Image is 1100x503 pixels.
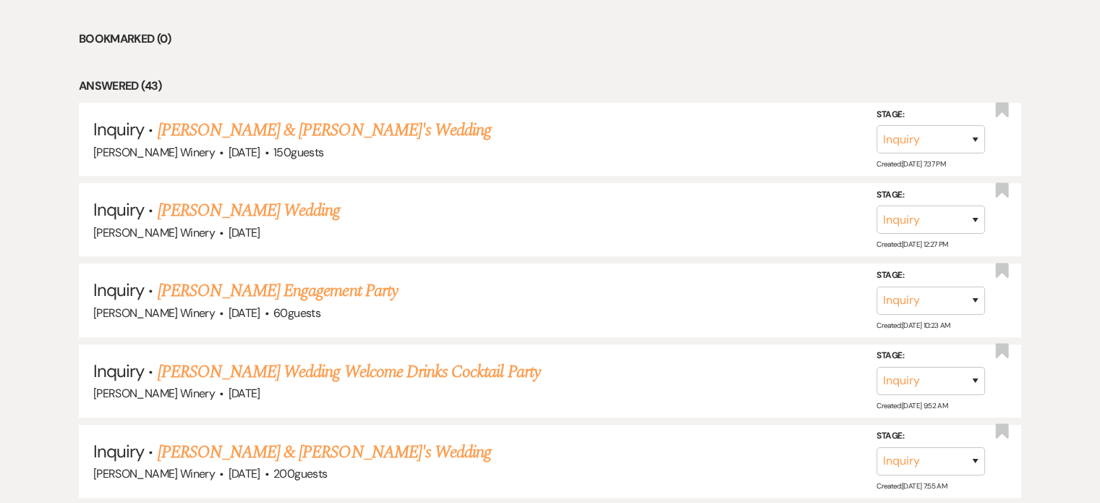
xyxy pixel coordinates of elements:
span: [DATE] [229,466,260,481]
span: [DATE] [229,145,260,160]
label: Stage: [877,428,985,444]
span: Created: [DATE] 7:37 PM [877,159,945,169]
li: Bookmarked (0) [79,30,1021,48]
span: Inquiry [93,198,144,221]
span: Inquiry [93,440,144,462]
span: Created: [DATE] 7:55 AM [877,481,947,491]
span: 60 guests [273,305,320,321]
li: Answered (43) [79,77,1021,96]
label: Stage: [877,107,985,123]
label: Stage: [877,268,985,284]
span: Inquiry [93,360,144,382]
label: Stage: [877,187,985,203]
span: [DATE] [229,225,260,240]
span: [DATE] [229,386,260,401]
a: [PERSON_NAME] Engagement Party [158,278,398,304]
span: [PERSON_NAME] Winery [93,225,215,240]
span: [PERSON_NAME] Winery [93,305,215,321]
label: Stage: [877,348,985,364]
span: Created: [DATE] 10:23 AM [877,320,950,329]
a: [PERSON_NAME] Wedding [158,198,341,224]
span: 200 guests [273,466,327,481]
span: Created: [DATE] 12:27 PM [877,240,947,249]
span: Created: [DATE] 9:52 AM [877,401,947,410]
span: [PERSON_NAME] Winery [93,466,215,481]
span: [PERSON_NAME] Winery [93,386,215,401]
span: [DATE] [229,305,260,321]
a: [PERSON_NAME] Wedding Welcome Drinks Cocktail Party [158,359,540,385]
span: 150 guests [273,145,323,160]
span: Inquiry [93,118,144,140]
span: Inquiry [93,279,144,301]
a: [PERSON_NAME] & [PERSON_NAME]'s Wedding [158,117,492,143]
a: [PERSON_NAME] & [PERSON_NAME]'s Wedding [158,439,492,465]
span: [PERSON_NAME] Winery [93,145,215,160]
